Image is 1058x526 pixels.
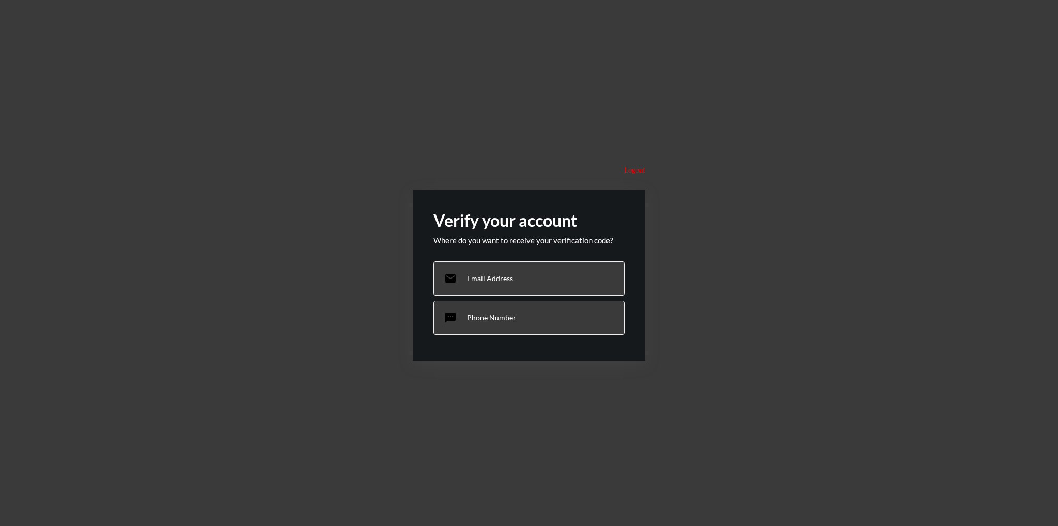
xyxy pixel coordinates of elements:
[467,313,516,322] p: Phone Number
[467,274,513,283] p: Email Address
[433,236,625,245] p: Where do you want to receive your verification code?
[444,272,457,285] mat-icon: email
[433,210,625,230] h2: Verify your account
[444,312,457,324] mat-icon: sms
[625,166,645,174] p: Logout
